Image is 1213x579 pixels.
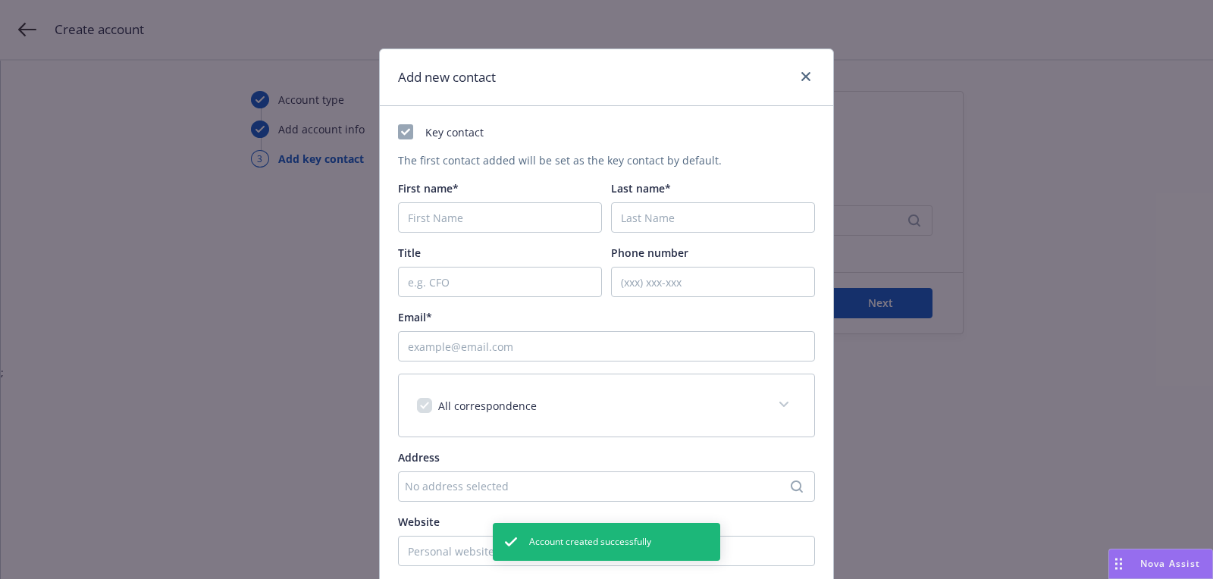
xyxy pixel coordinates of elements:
input: First Name [398,202,602,233]
div: Key contact [398,124,815,140]
span: Website [398,515,440,529]
span: Last name* [611,181,671,196]
h1: Add new contact [398,67,496,87]
input: Last Name [611,202,815,233]
span: Phone number [611,246,688,260]
div: Drag to move [1109,549,1128,578]
span: First name* [398,181,459,196]
button: Nova Assist [1108,549,1213,579]
button: No address selected [398,471,815,502]
div: No address selected [405,478,793,494]
input: e.g. CFO [398,267,602,297]
span: All correspondence [438,399,537,413]
input: Personal website (optional) [398,536,815,566]
span: Email* [398,310,432,324]
span: Address [398,450,440,465]
a: close [797,67,815,86]
div: The first contact added will be set as the key contact by default. [398,152,815,168]
span: Title [398,246,421,260]
input: (xxx) xxx-xxx [611,267,815,297]
span: Nova Assist [1140,557,1200,570]
svg: Search [791,480,803,493]
div: All correspondence [399,374,814,437]
input: example@email.com [398,331,815,361]
span: Account created successfully [529,535,651,549]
